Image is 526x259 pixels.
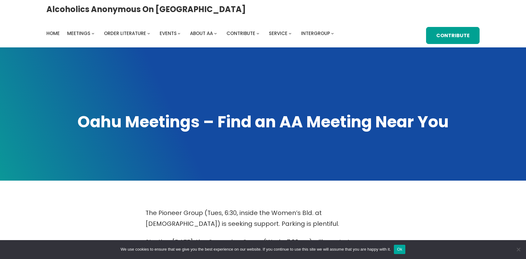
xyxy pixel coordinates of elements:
a: Home [46,29,60,38]
button: Events submenu [178,32,180,35]
span: About AA [190,30,213,37]
button: Service submenu [289,32,291,35]
span: No [515,246,521,252]
h1: Oahu Meetings – Find an AA Meeting Near You [46,111,480,133]
span: Contribute [226,30,255,37]
a: Contribute [426,27,480,44]
p: The Pioneer Group (Tues, 6:30, inside the Women’s Bld. at [DEMOGRAPHIC_DATA]) is seeking support.... [145,208,381,229]
a: Service [269,29,287,38]
a: Contribute [226,29,255,38]
span: Home [46,30,60,37]
button: Meetings submenu [92,32,94,35]
span: Intergroup [301,30,330,37]
span: Order Literature [104,30,146,37]
button: Ok [394,245,405,254]
span: Meetings [67,30,90,37]
span: We use cookies to ensure that we give you the best experience on our website. If you continue to ... [121,246,391,252]
button: Intergroup submenu [331,32,334,35]
a: Alcoholics Anonymous on [GEOGRAPHIC_DATA] [46,2,246,16]
a: Intergroup [301,29,330,38]
a: About AA [190,29,213,38]
button: Contribute submenu [257,32,259,35]
a: Meetings [67,29,90,38]
a: Events [160,29,177,38]
button: Order Literature submenu [147,32,150,35]
span: Service [269,30,287,37]
nav: Intergroup [46,29,336,38]
span: Events [160,30,177,37]
button: About AA submenu [214,32,217,35]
